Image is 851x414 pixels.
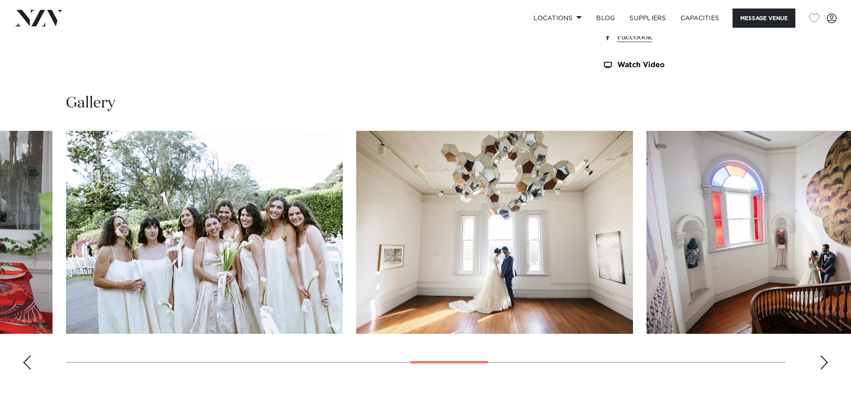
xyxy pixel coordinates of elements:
[602,31,749,43] a: Facebook
[589,9,622,28] a: BLOG
[526,9,589,28] a: Locations
[673,9,727,28] a: Capacities
[356,131,633,334] swiper-slide: 13 / 23
[14,10,63,26] img: nzv-logo.png
[66,93,115,113] h2: Gallery
[733,9,795,28] button: Message Venue
[66,131,343,334] swiper-slide: 12 / 23
[622,9,673,28] a: SUPPLIERS
[602,61,749,69] a: Watch Video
